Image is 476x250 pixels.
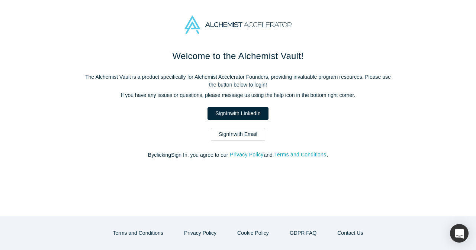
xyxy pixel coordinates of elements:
[208,107,268,120] a: SignInwith LinkedIn
[229,150,264,159] button: Privacy Policy
[82,49,394,63] h1: Welcome to the Alchemist Vault!
[184,16,292,34] img: Alchemist Accelerator Logo
[82,73,394,89] p: The Alchemist Vault is a product specifically for Alchemist Accelerator Founders, providing inval...
[176,227,224,240] button: Privacy Policy
[105,227,171,240] button: Terms and Conditions
[282,227,324,240] a: GDPR FAQ
[274,150,327,159] button: Terms and Conditions
[229,227,277,240] button: Cookie Policy
[211,128,265,141] a: SignInwith Email
[82,151,394,159] p: By clicking Sign In , you agree to our and .
[329,227,371,240] button: Contact Us
[82,91,394,99] p: If you have any issues or questions, please message us using the help icon in the bottom right co...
